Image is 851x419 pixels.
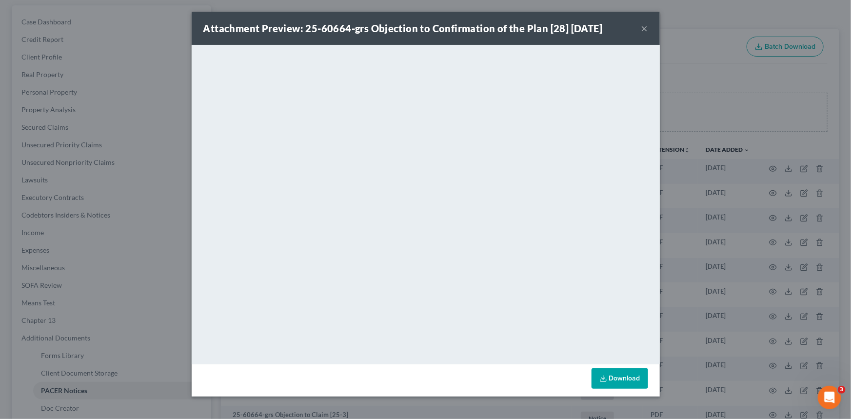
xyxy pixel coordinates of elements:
[838,386,846,394] span: 3
[592,368,648,389] a: Download
[818,386,841,409] iframe: Intercom live chat
[192,45,660,362] iframe: <object ng-attr-data='[URL][DOMAIN_NAME]' type='application/pdf' width='100%' height='650px'></ob...
[203,22,603,34] strong: Attachment Preview: 25-60664-grs Objection to Confirmation of the Plan [28] [DATE]
[641,22,648,34] button: ×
